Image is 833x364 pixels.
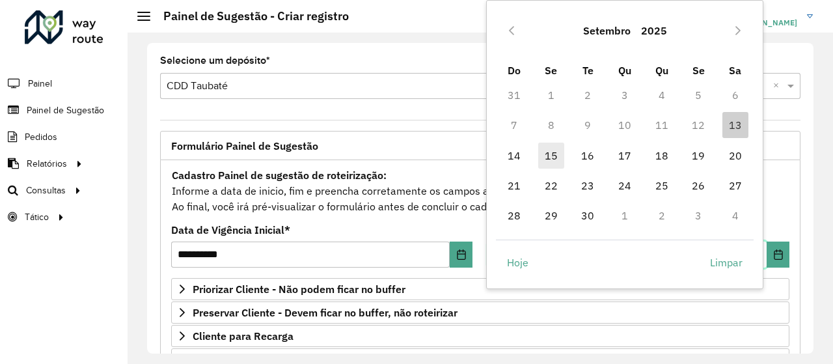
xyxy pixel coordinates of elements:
[649,173,675,199] span: 25
[722,173,748,199] span: 27
[532,171,569,201] td: 22
[717,110,754,140] td: 13
[612,173,638,199] span: 24
[612,143,638,169] span: 17
[160,53,270,68] label: Selecione um depósito
[27,104,104,117] span: Painel de Sugestão
[710,255,743,270] span: Limpar
[773,78,784,94] span: Clear all
[508,64,521,77] span: Do
[680,201,717,231] td: 3
[569,110,607,140] td: 9
[680,110,717,140] td: 12
[649,143,675,169] span: 18
[532,110,569,140] td: 8
[538,143,564,169] span: 15
[692,64,705,77] span: Se
[680,80,717,110] td: 5
[643,80,680,110] td: 4
[643,141,680,171] td: 18
[501,143,527,169] span: 14
[532,80,569,110] td: 1
[532,201,569,231] td: 29
[538,203,564,229] span: 29
[767,242,789,268] button: Choose Date
[496,201,533,231] td: 28
[501,173,527,199] span: 21
[717,80,754,110] td: 6
[685,173,711,199] span: 26
[728,20,748,41] button: Next Month
[26,184,66,197] span: Consultas
[607,201,644,231] td: 1
[643,201,680,231] td: 2
[545,64,557,77] span: Se
[582,64,594,77] span: Te
[607,141,644,171] td: 17
[643,110,680,140] td: 11
[538,173,564,199] span: 22
[722,143,748,169] span: 20
[171,325,789,347] a: Cliente para Recarga
[680,171,717,201] td: 26
[501,203,527,229] span: 28
[171,278,789,300] a: Priorizar Cliente - Não podem ficar no buffer
[496,249,539,275] button: Hoje
[193,331,294,341] span: Cliente para Recarga
[532,141,569,171] td: 15
[607,80,644,110] td: 3
[717,171,754,201] td: 27
[450,242,472,268] button: Choose Date
[607,110,644,140] td: 10
[717,141,754,171] td: 20
[699,249,754,275] button: Limpar
[171,141,318,151] span: Formulário Painel de Sugestão
[496,80,533,110] td: 31
[680,141,717,171] td: 19
[717,201,754,231] td: 4
[171,167,789,215] div: Informe a data de inicio, fim e preencha corretamente os campos abaixo. Ao final, você irá pré-vi...
[150,9,349,23] h2: Painel de Sugestão - Criar registro
[172,169,387,182] strong: Cadastro Painel de sugestão de roteirização:
[496,110,533,140] td: 7
[193,307,457,318] span: Preservar Cliente - Devem ficar no buffer, não roteirizar
[569,141,607,171] td: 16
[729,64,741,77] span: Sa
[25,210,49,224] span: Tático
[507,255,528,270] span: Hoje
[171,301,789,324] a: Preservar Cliente - Devem ficar no buffer, não roteirizar
[575,143,601,169] span: 16
[569,171,607,201] td: 23
[575,203,601,229] span: 30
[569,80,607,110] td: 2
[636,15,672,46] button: Choose Year
[655,64,668,77] span: Qu
[643,171,680,201] td: 25
[618,64,631,77] span: Qu
[685,143,711,169] span: 19
[607,171,644,201] td: 24
[171,222,290,238] label: Data de Vigência Inicial
[25,130,57,144] span: Pedidos
[193,284,405,294] span: Priorizar Cliente - Não podem ficar no buffer
[27,157,67,171] span: Relatórios
[575,173,601,199] span: 23
[578,15,636,46] button: Choose Month
[501,20,522,41] button: Previous Month
[569,201,607,231] td: 30
[496,141,533,171] td: 14
[496,171,533,201] td: 21
[28,77,52,91] span: Painel
[722,112,748,138] span: 13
